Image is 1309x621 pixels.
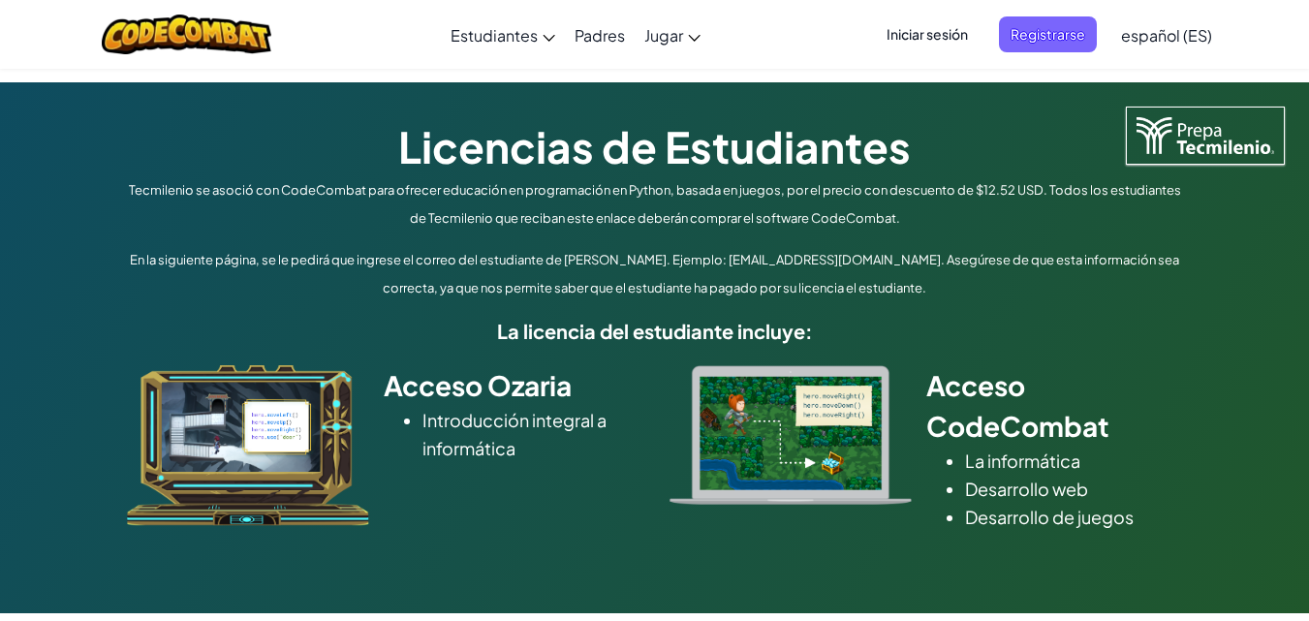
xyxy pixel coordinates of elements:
[451,25,538,46] span: Estudiantes
[441,9,565,61] a: Estudiantes
[965,503,1183,531] li: Desarrollo de juegos
[926,365,1183,447] h2: Acceso CodeCombat
[122,316,1188,346] h5: La licencia del estudiante incluye:
[644,25,683,46] span: Jugar
[670,365,912,505] img: type_real_code.png
[965,447,1183,475] li: La informática
[122,176,1188,233] p: Tecmilenio se asoció con CodeCombat para ofrecer educación en programación en Python, basada en j...
[384,365,640,406] h2: Acceso Ozaria
[875,16,980,52] button: Iniciar sesión
[102,15,271,54] img: CodeCombat logo
[122,246,1188,302] p: En la siguiente página, se le pedirá que ingrese el correo del estudiante de [PERSON_NAME]. Ejemp...
[999,16,1097,52] button: Registrarse
[1126,107,1285,165] img: Tecmilenio logo
[1121,25,1212,46] span: español (ES)
[965,475,1183,503] li: Desarrollo web
[565,9,635,61] a: Padres
[1111,9,1222,61] a: español (ES)
[422,406,640,462] li: Introducción integral a informática
[127,365,369,526] img: ozaria_acodus.png
[635,9,710,61] a: Jugar
[122,116,1188,176] h1: Licencias de Estudiantes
